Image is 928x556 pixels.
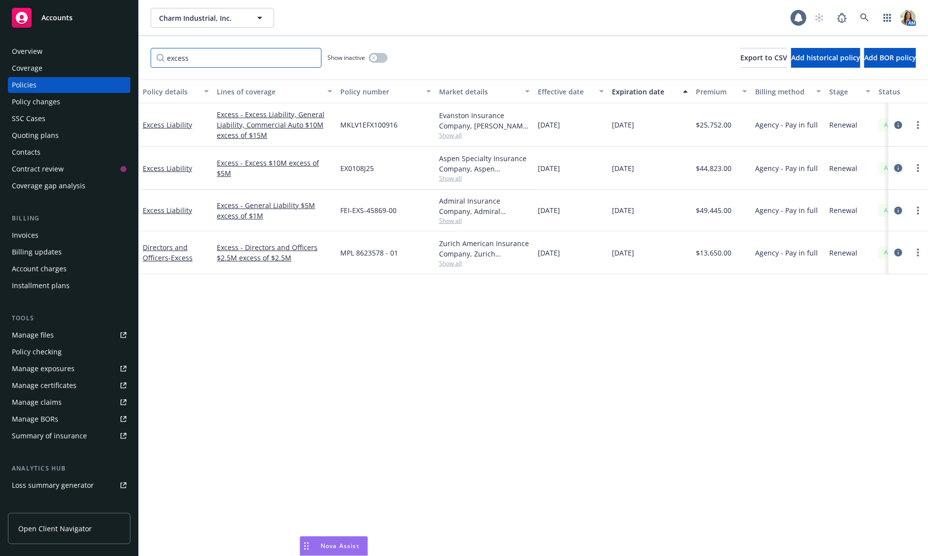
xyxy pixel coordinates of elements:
span: Active [883,164,902,172]
a: Policy changes [8,94,130,110]
img: photo [900,10,916,26]
a: circleInformation [892,119,904,131]
span: [DATE] [612,120,634,130]
div: Billing updates [12,244,62,260]
span: Agency - Pay in full [755,248,818,258]
span: $13,650.00 [696,248,731,258]
a: more [912,162,924,174]
a: circleInformation [892,162,904,174]
span: Agency - Pay in full [755,163,818,173]
a: Manage exposures [8,361,130,377]
a: Summary of insurance [8,428,130,444]
span: Renewal [829,163,857,173]
span: Nova Assist [321,542,360,550]
span: Charm Industrial, Inc. [159,13,244,23]
a: Manage BORs [8,411,130,427]
span: Agency - Pay in full [755,205,818,215]
div: Quoting plans [12,128,59,143]
a: Policies [8,77,130,93]
a: Billing updates [8,244,130,260]
span: [DATE] [538,163,560,173]
a: Accounts [8,4,130,32]
div: Evanston Insurance Company, [PERSON_NAME] Insurance, RT Specialty Insurance Services, LLC (RSG Sp... [439,110,530,131]
a: Overview [8,43,130,59]
a: more [912,205,924,216]
a: circleInformation [892,205,904,216]
input: Filter by keyword... [151,48,322,68]
a: Directors and Officers [143,243,193,262]
a: Contacts [8,144,130,160]
span: [DATE] [538,120,560,130]
div: Policy number [340,86,420,97]
a: Excess - Excess Liability, General Liability, Commercial Auto $10M excess of $15M [217,109,332,140]
a: Quoting plans [8,128,130,143]
span: [DATE] [612,248,634,258]
div: Manage claims [12,394,62,410]
div: Invoices [12,227,39,243]
button: Add BOR policy [864,48,916,68]
a: Manage files [8,327,130,343]
span: MKLV1EFX100916 [340,120,398,130]
a: Excess - Excess $10M excess of $5M [217,158,332,178]
div: Expiration date [612,86,677,97]
span: Agency - Pay in full [755,120,818,130]
div: Billing [8,214,130,223]
a: Policy checking [8,344,130,360]
a: Manage certificates [8,378,130,393]
a: Excess - General Liability $5M excess of $1M [217,200,332,221]
a: Excess Liability [143,206,192,215]
span: Show all [439,131,530,139]
div: Drag to move [300,537,313,556]
a: Report a Bug [832,8,852,28]
div: Lines of coverage [217,86,322,97]
div: Admiral Insurance Company, Admiral Insurance Group ([PERSON_NAME] Corporation), [GEOGRAPHIC_DATA] [439,196,530,216]
span: Renewal [829,248,857,258]
button: Add historical policy [791,48,860,68]
a: Start snowing [809,8,829,28]
div: Aspen Specialty Insurance Company, Aspen Insurance, Amwins [439,153,530,174]
div: Manage files [12,327,54,343]
a: Coverage [8,60,130,76]
div: Coverage [12,60,42,76]
span: [DATE] [612,205,634,215]
a: Coverage gap analysis [8,178,130,194]
button: Market details [435,80,534,103]
span: $49,445.00 [696,205,731,215]
button: Policy number [336,80,435,103]
a: Account charges [8,261,130,277]
div: SSC Cases [12,111,45,127]
span: Open Client Navigator [18,523,92,534]
span: $25,752.00 [696,120,731,130]
span: Show all [439,259,530,267]
div: Policy changes [12,94,60,110]
div: Premium [696,86,736,97]
a: Manage claims [8,394,130,410]
a: Loss summary generator [8,477,130,493]
div: Installment plans [12,278,70,294]
button: Lines of coverage [213,80,336,103]
span: FEI-EXS-45869-00 [340,205,397,215]
div: Summary of insurance [12,428,87,444]
span: Show all [439,174,530,182]
button: Nova Assist [300,536,368,556]
div: Contract review [12,161,64,177]
button: Premium [692,80,751,103]
div: Manage BORs [12,411,58,427]
a: Excess Liability [143,120,192,129]
span: Export to CSV [740,53,787,62]
a: Contract review [8,161,130,177]
span: Add BOR policy [864,53,916,62]
a: Installment plans [8,278,130,294]
span: Show all [439,216,530,225]
button: Charm Industrial, Inc. [151,8,274,28]
div: Overview [12,43,42,59]
div: Billing method [755,86,810,97]
div: Policies [12,77,37,93]
a: more [912,119,924,131]
button: Export to CSV [740,48,787,68]
a: Excess - Directors and Officers $2.5M excess of $2.5M [217,242,332,263]
span: [DATE] [612,163,634,173]
div: Policy checking [12,344,62,360]
a: more [912,247,924,258]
